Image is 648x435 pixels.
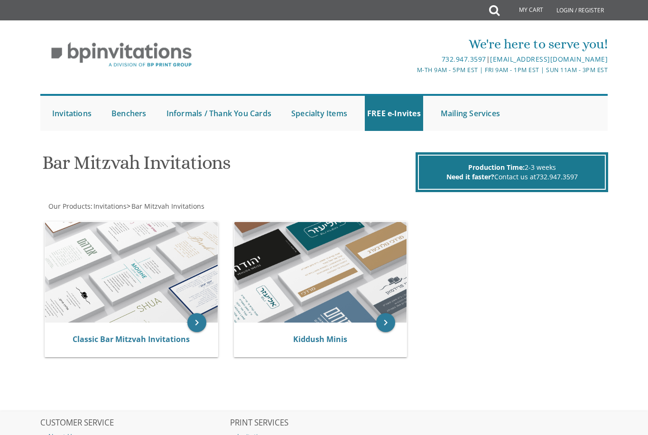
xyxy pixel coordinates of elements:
[536,172,578,181] a: 732.947.3597
[164,96,274,131] a: Informals / Thank You Cards
[230,35,608,54] div: We're here to serve you!
[40,35,203,74] img: BP Invitation Loft
[131,202,204,211] span: Bar Mitzvah Invitations
[50,96,94,131] a: Invitations
[47,202,91,211] a: Our Products
[418,155,606,190] div: 2-3 weeks Contact us at
[40,418,229,428] h2: CUSTOMER SERVICE
[230,418,418,428] h2: PRINT SERVICES
[230,65,608,75] div: M-Th 9am - 5pm EST | Fri 9am - 1pm EST | Sun 11am - 3pm EST
[499,1,550,20] a: My Cart
[187,313,206,332] a: keyboard_arrow_right
[40,202,324,211] div: :
[442,55,486,64] a: 732.947.3597
[42,152,414,180] h1: Bar Mitzvah Invitations
[289,96,350,131] a: Specialty Items
[438,96,502,131] a: Mailing Services
[130,202,204,211] a: Bar Mitzvah Invitations
[45,222,218,323] img: Classic Bar Mitzvah Invitations
[376,313,395,332] a: keyboard_arrow_right
[365,96,423,131] a: FREE e-Invites
[490,55,608,64] a: [EMAIL_ADDRESS][DOMAIN_NAME]
[127,202,204,211] span: >
[93,202,127,211] span: Invitations
[468,163,525,172] span: Production Time:
[73,334,190,344] a: Classic Bar Mitzvah Invitations
[109,96,149,131] a: Benchers
[293,334,347,344] a: Kiddush Minis
[446,172,494,181] span: Need it faster?
[234,222,407,323] img: Kiddush Minis
[93,202,127,211] a: Invitations
[230,54,608,65] div: |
